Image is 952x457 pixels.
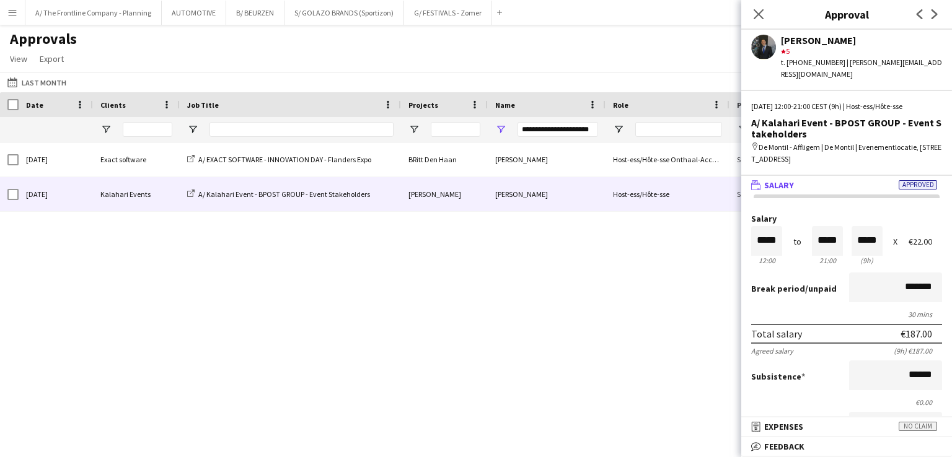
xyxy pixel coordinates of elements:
[10,53,27,64] span: View
[899,422,937,431] span: No claim
[488,142,606,176] div: [PERSON_NAME]
[198,155,371,164] span: A/ EXACT SOFTWARE - INNOVATION DAY - Flanders Expo
[284,1,404,25] button: S/ GOLAZO BRANDS (Sportizon)
[741,417,952,436] mat-expansion-panel-header: ExpensesNo claim
[901,328,932,340] div: €187.00
[751,328,802,340] div: Total salary
[751,398,942,407] div: €0.00
[606,177,729,211] div: Host-ess/Hôte-sse
[100,100,126,110] span: Clients
[751,346,793,355] div: Agreed salary
[741,6,952,22] h3: Approval
[635,122,722,137] input: Role Filter Input
[408,124,420,135] button: Open Filter Menu
[162,1,226,25] button: AUTOMOTIVE
[25,1,162,25] button: A/ The Frontline Company - Planning
[613,100,628,110] span: Role
[781,35,942,46] div: [PERSON_NAME]
[751,371,805,382] label: Subsistence
[764,421,803,432] span: Expenses
[737,100,762,110] span: Profile
[209,122,394,137] input: Job Title Filter Input
[737,155,800,164] span: Self-employed Crew
[764,180,794,191] span: Salary
[495,100,515,110] span: Name
[751,142,942,164] div: De Montil - Affligem | De Montil | Evenementlocatie, [STREET_ADDRESS]
[793,237,801,246] div: to
[751,101,942,112] div: [DATE] 12:00-21:00 CEST (9h) | Host-ess/Hôte-sse
[899,180,937,189] span: Approved
[495,124,506,135] button: Open Filter Menu
[751,310,942,319] div: 30 mins
[751,117,942,139] div: A/ Kalahari Event - BPOST GROUP - Event Stakeholders
[613,124,624,135] button: Open Filter Menu
[737,124,748,135] button: Open Filter Menu
[741,437,952,456] mat-expansion-panel-header: Feedback
[93,142,180,176] div: Exact software
[751,214,942,224] label: Salary
[431,122,480,137] input: Projects Filter Input
[893,237,897,246] div: X
[751,283,805,294] span: Break period
[187,124,198,135] button: Open Filter Menu
[488,177,606,211] div: [PERSON_NAME]
[93,177,180,211] div: Kalahari Events
[781,57,942,79] div: t. [PHONE_NUMBER] | [PERSON_NAME][EMAIL_ADDRESS][DOMAIN_NAME]
[404,1,492,25] button: G/ FESTIVALS - Zomer
[187,189,370,199] a: A/ Kalahari Event - BPOST GROUP - Event Stakeholders
[123,122,172,137] input: Clients Filter Input
[19,177,93,211] div: [DATE]
[401,142,488,176] div: BRitt Den Haan
[26,100,43,110] span: Date
[909,237,942,246] div: €22.00
[19,142,93,176] div: [DATE]
[408,100,438,110] span: Projects
[187,155,371,164] a: A/ EXACT SOFTWARE - INNOVATION DAY - Flanders Expo
[198,189,370,199] span: A/ Kalahari Event - BPOST GROUP - Event Stakeholders
[751,283,837,294] label: /unpaid
[187,100,219,110] span: Job Title
[812,256,843,265] div: 21:00
[35,51,69,67] a: Export
[781,46,942,57] div: 5
[764,441,804,452] span: Feedback
[401,177,488,211] div: [PERSON_NAME]
[100,124,112,135] button: Open Filter Menu
[5,51,32,67] a: View
[737,189,800,199] span: Self-employed Crew
[894,346,942,355] div: (9h) €187.00
[741,176,952,194] mat-expansion-panel-header: SalaryApproved
[226,1,284,25] button: B/ BEURZEN
[5,75,69,90] button: Last Month
[751,256,782,265] div: 12:00
[40,53,64,64] span: Export
[606,142,729,176] div: Host-ess/Hôte-sse Onthaal-Accueill
[852,256,883,265] div: 9h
